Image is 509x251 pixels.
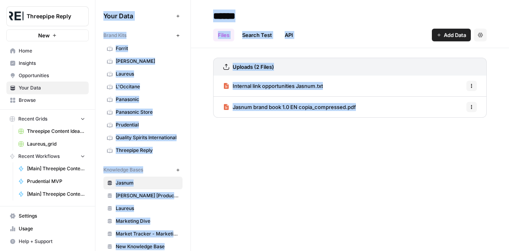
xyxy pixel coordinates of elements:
span: Recent Grids [18,115,47,123]
a: Market Tracker - Marketing + Advertising [103,228,183,240]
button: Recent Workflows [6,150,89,162]
span: Threepipe Reply [27,12,75,20]
span: Threepipe Reply [116,147,179,154]
a: Panasonic Store [103,106,183,119]
span: Prudential [116,121,179,128]
button: New [6,29,89,41]
a: Threepipe Reply [103,144,183,157]
span: [PERSON_NAME] [Products] [116,192,179,199]
a: [Main] Threepipe Content Producer [15,162,89,175]
span: Panasonic [116,96,179,103]
span: New Knowledge Base [116,243,179,250]
span: [PERSON_NAME] [116,58,179,65]
a: [Main] Threepipe Content Structure [15,188,89,200]
a: Home [6,45,89,57]
a: Settings [6,210,89,222]
a: Jasnum [103,177,183,189]
span: Browse [19,97,85,104]
span: Add Data [444,31,466,39]
span: [Main] Threepipe Content Structure [27,191,85,198]
img: Threepipe Reply Logo [9,9,23,23]
span: Market Tracker - Marketing + Advertising [116,230,179,237]
span: New [38,31,50,39]
span: Marketing Dive [116,218,179,225]
a: Threepipe Content Ideation Grid [15,125,89,138]
span: Laureus [116,70,179,78]
a: [PERSON_NAME] [103,55,183,68]
a: API [280,29,298,41]
span: Jasnum brand book 1.0 EN copia_compressed.pdf [233,103,356,111]
a: Prudential [103,119,183,131]
a: Quality Spirits International [103,131,183,144]
a: Internal link opportunities Jasnum.txt [223,76,323,96]
span: Brand Kits [103,32,126,39]
span: Internal link opportunities Jasnum.txt [233,82,323,90]
a: L'Occitane [103,80,183,93]
span: Recent Workflows [18,153,60,160]
span: Usage [19,225,85,232]
span: L'Occitane [116,83,179,90]
span: Prudential MVP [27,178,85,185]
a: Your Data [6,82,89,94]
span: Help + Support [19,238,85,245]
a: Jasnum brand book 1.0 EN copia_compressed.pdf [223,97,356,117]
span: Laureus_grid [27,140,85,148]
a: Laureus [103,202,183,215]
a: Prudential MVP [15,175,89,188]
span: Forrit [116,45,179,52]
span: Laureus [116,205,179,212]
button: Recent Grids [6,113,89,125]
button: Help + Support [6,235,89,248]
a: [PERSON_NAME] [Products] [103,189,183,202]
span: [Main] Threepipe Content Producer [27,165,85,172]
a: Usage [6,222,89,235]
a: Files [213,29,234,41]
span: Settings [19,212,85,220]
a: Marketing Dive [103,215,183,228]
a: Forrit [103,42,183,55]
span: Jasnum [116,179,179,187]
a: Uploads (2 Files) [223,58,274,76]
span: Home [19,47,85,54]
span: Panasonic Store [116,109,179,116]
a: Search Test [237,29,277,41]
a: Laureus_grid [15,138,89,150]
span: Your Data [19,84,85,91]
span: Insights [19,60,85,67]
a: Browse [6,94,89,107]
span: Threepipe Content Ideation Grid [27,128,85,135]
h3: Uploads (2 Files) [233,63,274,71]
a: Opportunities [6,69,89,82]
button: Workspace: Threepipe Reply [6,6,89,26]
span: Knowledge Bases [103,166,143,173]
span: Quality Spirits International [116,134,179,141]
a: Insights [6,57,89,70]
a: Laureus [103,68,183,80]
button: Add Data [432,29,471,41]
span: Opportunities [19,72,85,79]
span: Your Data [103,11,173,21]
a: Panasonic [103,93,183,106]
